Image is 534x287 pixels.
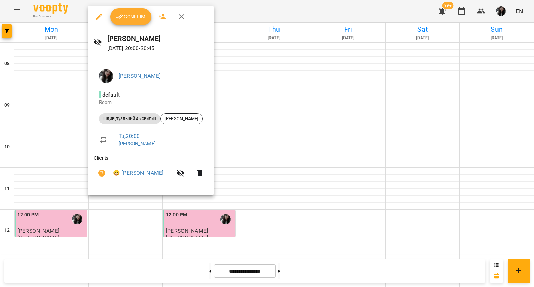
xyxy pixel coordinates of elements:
p: [DATE] 20:00 - 20:45 [107,44,208,52]
span: індивідуальний 45 хвилин [99,116,160,122]
div: [PERSON_NAME] [160,113,203,124]
a: [PERSON_NAME] [119,73,161,79]
a: Tu , 20:00 [119,133,140,139]
a: 😀 [PERSON_NAME] [113,169,163,177]
button: Confirm [110,8,151,25]
span: [PERSON_NAME] [161,116,202,122]
span: Confirm [116,13,146,21]
ul: Clients [94,155,208,187]
p: Room [99,99,203,106]
h6: [PERSON_NAME] [107,33,208,44]
a: [PERSON_NAME] [119,141,156,146]
button: Unpaid. Bill the attendance? [94,165,110,181]
span: - default [99,91,121,98]
img: d9ea9a7fe13608e6f244c4400442cb9c.jpg [99,69,113,83]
